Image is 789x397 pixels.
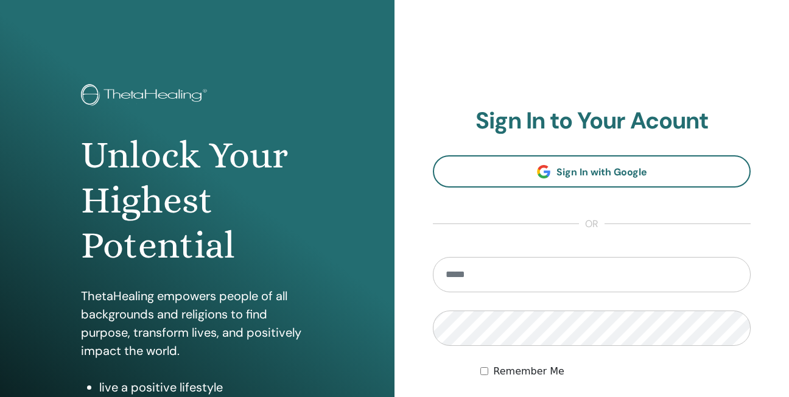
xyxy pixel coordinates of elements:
div: Keep me authenticated indefinitely or until I manually logout [480,364,751,379]
h2: Sign In to Your Acount [433,107,751,135]
span: Sign In with Google [556,166,647,178]
li: live a positive lifestyle [99,378,314,396]
a: Sign In with Google [433,155,751,188]
span: or [579,217,605,231]
label: Remember Me [493,364,564,379]
h1: Unlock Your Highest Potential [81,133,314,269]
p: ThetaHealing empowers people of all backgrounds and religions to find purpose, transform lives, a... [81,287,314,360]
